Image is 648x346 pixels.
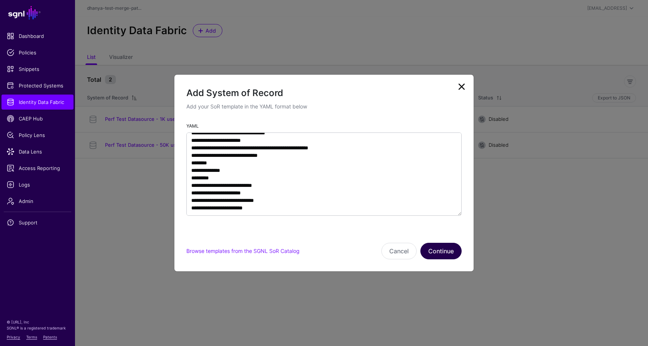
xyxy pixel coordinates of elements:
[186,248,299,254] a: Browse templates from the SGNL SoR Catalog
[186,123,199,129] label: YAML
[186,102,462,110] p: Add your SoR template in the YAML format below
[381,243,417,259] button: Cancel
[420,243,462,259] button: Continue
[186,87,462,99] h2: Add System of Record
